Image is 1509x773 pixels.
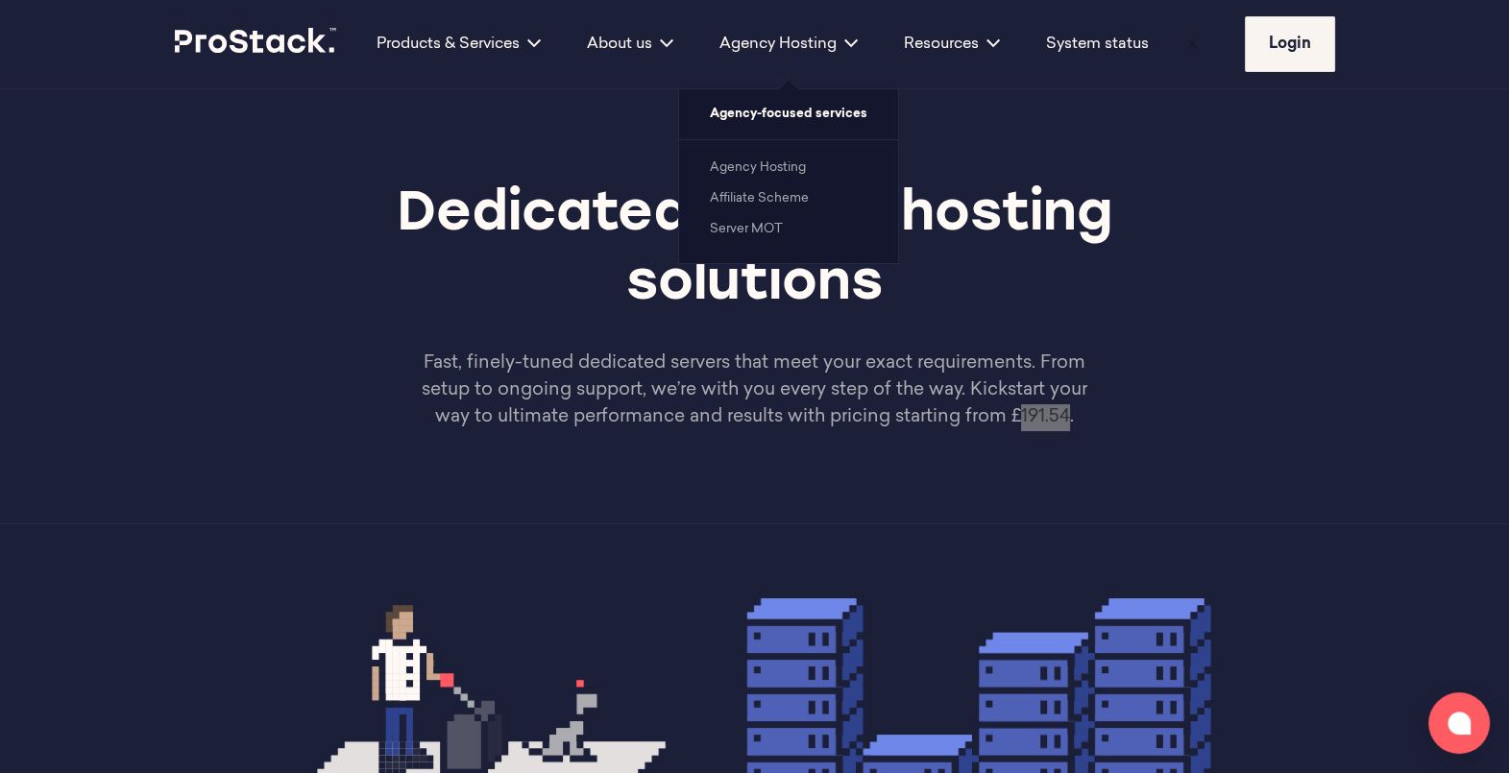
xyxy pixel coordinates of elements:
[175,28,338,60] a: Prostack logo
[1428,692,1490,754] button: Open chat window
[1269,36,1311,52] span: Login
[710,223,783,235] a: Server MOT
[1046,33,1149,56] a: System status
[881,33,1023,56] div: Resources
[406,350,1103,431] p: Fast, finely-tuned dedicated servers that meet your exact requirements. From setup to ongoing sup...
[1245,16,1335,72] a: Login
[353,33,564,56] div: Products & Services
[696,33,881,56] div: Agency Hosting
[564,33,696,56] div: About us
[710,161,806,174] a: Agency Hosting
[290,181,1218,320] h1: Dedicated server hosting solutions
[710,192,809,205] a: Affiliate Scheme
[679,89,898,139] span: Agency-focused services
